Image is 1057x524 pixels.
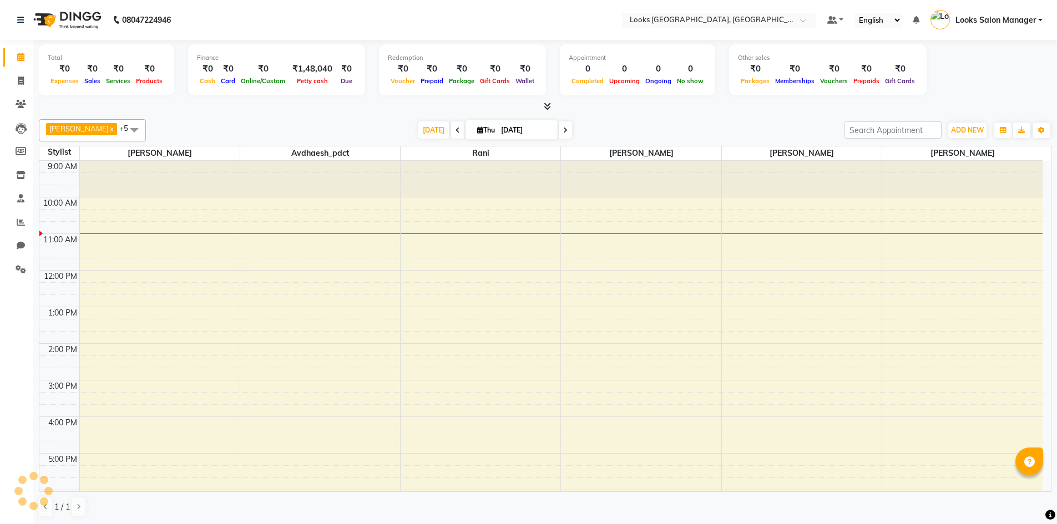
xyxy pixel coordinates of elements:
div: Stylist [39,146,79,158]
div: Appointment [569,53,706,63]
span: [PERSON_NAME] [561,146,721,160]
img: logo [28,4,104,35]
input: Search Appointment [844,121,942,139]
div: 11:00 AM [41,234,79,246]
b: 08047224946 [122,4,171,35]
span: Sales [82,77,103,85]
div: ₹0 [388,63,418,75]
span: [PERSON_NAME] [722,146,882,160]
span: Memberships [772,77,817,85]
span: ADD NEW [951,126,984,134]
span: Upcoming [606,77,643,85]
div: ₹0 [418,63,446,75]
span: Cash [197,77,218,85]
span: [PERSON_NAME] [49,124,109,133]
div: Redemption [388,53,537,63]
span: Vouchers [817,77,851,85]
span: Due [338,77,355,85]
div: 5:00 PM [46,454,79,465]
div: ₹0 [817,63,851,75]
span: Petty cash [294,77,331,85]
span: Prepaids [851,77,882,85]
div: 12:00 PM [42,271,79,282]
button: ADD NEW [948,123,987,138]
div: ₹0 [772,63,817,75]
span: Products [133,77,165,85]
span: Thu [474,126,498,134]
span: Online/Custom [238,77,288,85]
div: 0 [643,63,674,75]
div: 2:00 PM [46,344,79,355]
div: Finance [197,53,356,63]
div: Other sales [738,53,918,63]
span: [PERSON_NAME] [882,146,1043,160]
span: Avdhaesh_pdct [240,146,400,160]
div: ₹0 [133,63,165,75]
div: Total [48,53,165,63]
span: Gift Cards [882,77,918,85]
span: Services [103,77,133,85]
span: [DATE] [418,121,449,139]
div: 4:00 PM [46,417,79,429]
span: Looks Salon Manager [955,14,1036,26]
div: ₹0 [446,63,477,75]
div: ₹1,48,040 [288,63,337,75]
span: +5 [119,124,136,133]
img: Looks Salon Manager [930,10,950,29]
span: Wallet [513,77,537,85]
div: ₹0 [851,63,882,75]
span: No show [674,77,706,85]
div: ₹0 [738,63,772,75]
div: ₹0 [48,63,82,75]
div: 0 [606,63,643,75]
span: Expenses [48,77,82,85]
div: ₹0 [197,63,218,75]
span: [PERSON_NAME] [80,146,240,160]
span: 1 / 1 [54,501,70,513]
span: Package [446,77,477,85]
span: Card [218,77,238,85]
div: 9:00 AM [45,161,79,172]
div: ₹0 [513,63,537,75]
div: ₹0 [477,63,513,75]
span: Ongoing [643,77,674,85]
div: ₹0 [82,63,103,75]
div: 0 [674,63,706,75]
div: ₹0 [103,63,133,75]
span: rani [401,146,560,160]
div: ₹0 [337,63,356,75]
input: 2025-09-04 [498,122,553,139]
span: Voucher [388,77,418,85]
span: Completed [569,77,606,85]
div: ₹0 [238,63,288,75]
div: 3:00 PM [46,380,79,392]
div: 10:00 AM [41,197,79,209]
div: 1:00 PM [46,307,79,319]
span: Gift Cards [477,77,513,85]
div: 0 [569,63,606,75]
a: x [109,124,114,133]
span: Packages [738,77,772,85]
div: ₹0 [218,63,238,75]
span: Prepaid [418,77,446,85]
div: 6:00 PM [46,490,79,502]
div: ₹0 [882,63,918,75]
